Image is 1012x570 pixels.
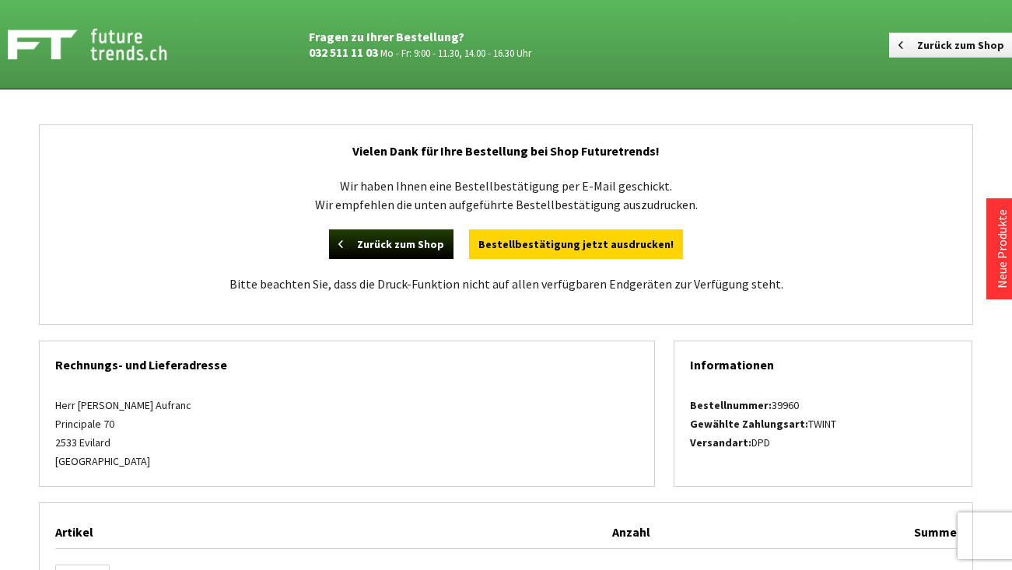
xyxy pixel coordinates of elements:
strong: Gewählte Zahlungsart: [690,417,808,431]
span: [PERSON_NAME] [78,398,153,412]
div: Rechnungs- und Lieferadresse [55,341,638,380]
strong: Versandart: [690,435,751,449]
span: Evilard [79,435,110,449]
div: Anzahl [551,519,650,548]
a: Zurück zum Shop [329,229,453,259]
a: Shop Futuretrends - zur Startseite wechseln [8,25,249,64]
strong: Bestellnummer: [690,398,772,412]
span: Principale 70 [55,417,114,431]
p: Wir haben Ihnen eine Bestellbestätigung per E-Mail geschickt. Wir empfehlen die unten aufgeführte... [55,177,957,214]
span: [GEOGRAPHIC_DATA] [55,454,150,468]
a: Bestellbestätigung jetzt ausdrucken! [469,229,683,259]
a: Zurück zum Shop [889,33,1012,58]
a: 032 511 11 03 [309,44,378,60]
h2: Vielen Dank für Ihre Bestellung bei Shop Futuretrends! [55,125,957,161]
img: Shop Futuretrends - zur Startseite wechseln [8,25,201,64]
span: Aufranc [156,398,191,412]
a: Neue Produkte [994,209,1010,288]
div: Informationen [690,341,955,380]
span: Herr [55,398,75,412]
div: Artikel [55,519,551,548]
div: 39960 TWINT DPD [674,380,971,486]
div: Summe [650,519,957,548]
span: 2533 [55,435,77,449]
small: Mo - Fr: 9:00 - 11.30, 14.00 - 16.30 Uhr [380,47,531,59]
strong: Fragen zu Ihrer Bestellung? [309,29,464,44]
p: Bitte beachten Sie, dass die Druck-Funktion nicht auf allen verfügbaren Endgeräten zur Verfügung ... [55,275,957,293]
